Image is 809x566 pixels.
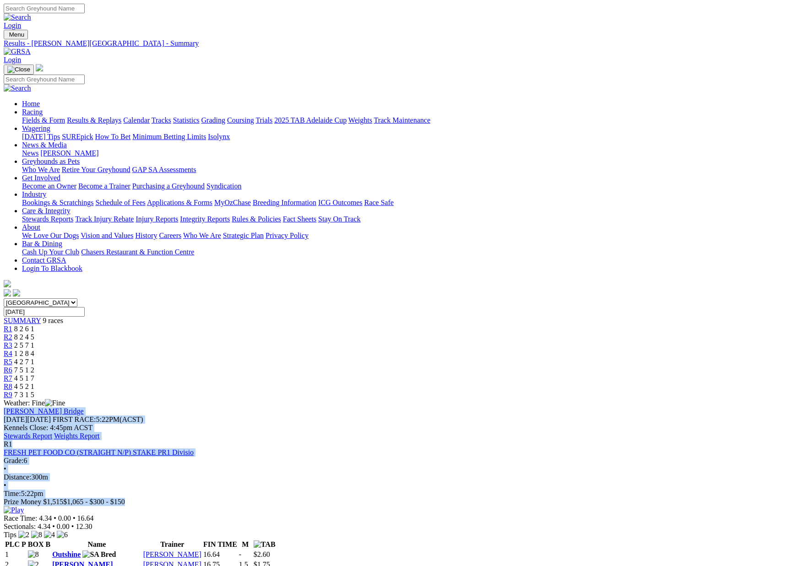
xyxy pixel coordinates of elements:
[4,490,805,498] div: 5:22pm
[53,415,143,423] span: 5:22PM(ACST)
[147,199,212,206] a: Applications & Forms
[13,289,20,296] img: twitter.svg
[4,84,31,92] img: Search
[71,523,74,530] span: •
[5,550,27,559] td: 1
[4,481,6,489] span: •
[39,514,52,522] span: 4.34
[4,317,41,324] a: SUMMARY
[4,473,805,481] div: 300m
[43,317,63,324] span: 9 races
[4,473,31,481] span: Distance:
[73,514,76,522] span: •
[4,350,12,357] span: R4
[14,325,34,333] span: 8 2 6 1
[22,174,60,182] a: Get Involved
[4,39,805,48] a: Results - [PERSON_NAME][GEOGRAPHIC_DATA] - Summary
[22,215,73,223] a: Stewards Reports
[22,100,40,108] a: Home
[4,13,31,22] img: Search
[5,540,20,548] span: PLC
[4,432,52,440] a: Stewards Report
[4,366,12,374] span: R6
[14,366,34,374] span: 7 5 1 2
[63,498,125,506] span: $1,065 - $300 - $150
[214,199,251,206] a: MyOzChase
[44,531,55,539] img: 4
[22,149,38,157] a: News
[4,325,12,333] span: R1
[266,232,309,239] a: Privacy Policy
[22,207,71,215] a: Care & Integrity
[4,465,6,473] span: •
[18,531,29,539] img: 2
[22,240,62,248] a: Bar & Dining
[374,116,430,124] a: Track Maintenance
[254,550,270,558] span: $2.60
[95,133,131,140] a: How To Bet
[4,391,12,399] a: R9
[283,215,316,223] a: Fact Sheets
[227,116,254,124] a: Coursing
[57,531,68,539] img: 6
[22,182,76,190] a: Become an Owner
[364,199,393,206] a: Race Safe
[22,166,805,174] div: Greyhounds as Pets
[57,523,70,530] span: 0.00
[208,133,230,140] a: Isolynx
[132,133,206,140] a: Minimum Betting Limits
[45,540,50,548] span: B
[52,523,55,530] span: •
[318,215,360,223] a: Stay On Track
[22,199,93,206] a: Bookings & Scratchings
[223,232,264,239] a: Strategic Plan
[22,232,805,240] div: About
[4,383,12,390] span: R8
[203,550,238,559] td: 16.64
[123,116,150,124] a: Calendar
[4,415,27,423] span: [DATE]
[22,133,60,140] a: [DATE] Tips
[95,199,145,206] a: Schedule of Fees
[4,289,11,296] img: facebook.svg
[62,166,130,173] a: Retire Your Greyhound
[4,280,11,287] img: logo-grsa-white.png
[239,550,241,558] text: -
[4,48,31,56] img: GRSA
[22,256,66,264] a: Contact GRSA
[4,22,21,29] a: Login
[67,116,121,124] a: Results & Replays
[76,523,92,530] span: 12.30
[4,65,34,75] button: Toggle navigation
[22,124,50,132] a: Wagering
[14,391,34,399] span: 7 3 1 5
[38,523,50,530] span: 4.34
[159,232,181,239] a: Careers
[9,31,24,38] span: Menu
[143,540,202,549] th: Trainer
[143,550,201,558] a: [PERSON_NAME]
[4,4,85,13] input: Search
[4,498,805,506] div: Prize Money $1,515
[14,383,34,390] span: 4 5 2 1
[31,531,42,539] img: 8
[14,350,34,357] span: 1 2 8 4
[348,116,372,124] a: Weights
[62,133,93,140] a: SUREpick
[4,514,37,522] span: Race Time:
[4,440,12,448] span: R1
[4,407,84,415] a: [PERSON_NAME] Bridge
[4,341,12,349] a: R3
[4,523,36,530] span: Sectionals:
[22,116,805,124] div: Racing
[77,514,94,522] span: 16.64
[53,415,96,423] span: FIRST RACE:
[54,432,100,440] a: Weights Report
[4,307,85,317] input: Select date
[4,424,805,432] div: Kennels Close: 4:45pm ACST
[22,108,43,116] a: Racing
[4,75,85,84] input: Search
[22,149,805,157] div: News & Media
[40,149,98,157] a: [PERSON_NAME]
